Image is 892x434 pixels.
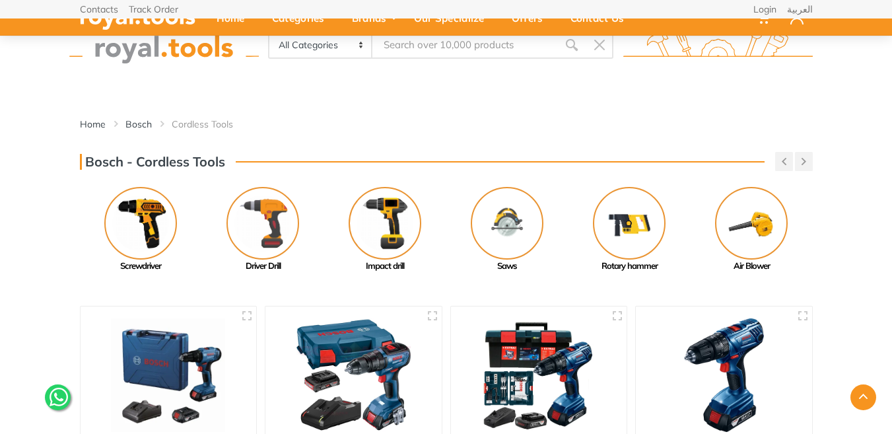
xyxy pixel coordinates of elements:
[324,260,446,273] div: Impact drill
[349,187,421,260] img: Royal - Impact drill
[463,318,615,433] img: Royal Tools - Cordless Impact Drill 18V
[691,260,813,273] div: Air Blower
[80,260,202,273] div: Screwdriver
[691,187,813,273] a: Air Blower
[92,318,245,433] img: Royal Tools - 18V Impact Drill/Drivers
[226,187,299,260] img: Royal - Driver Drill
[471,187,543,260] img: Royal - Saws
[324,187,446,273] a: Impact drill
[593,187,666,260] img: Royal - Rotary hammer
[125,118,152,131] a: Bosch
[568,187,691,273] a: Rotary hammer
[277,318,430,433] img: Royal Tools - Cordless Brushless Impact Drill 18V
[69,27,259,63] img: royal.tools Logo
[753,5,776,14] a: Login
[129,5,178,14] a: Track Order
[446,260,568,273] div: Saws
[104,187,177,260] img: Royal - Screwdriver
[623,27,813,63] img: royal.tools Logo
[372,31,557,59] input: Site search
[446,187,568,273] a: Saws
[202,260,324,273] div: Driver Drill
[787,5,813,14] a: العربية
[202,187,324,273] a: Driver Drill
[80,154,225,170] h3: Bosch - Cordless Tools
[80,118,106,131] a: Home
[80,187,202,273] a: Screwdriver
[80,118,813,131] nav: breadcrumb
[269,32,373,57] select: Category
[648,318,800,433] img: Royal Tools - Cordless Combi Drill 18V
[172,118,233,131] a: Cordless Tools
[80,5,118,14] a: Contacts
[715,187,788,260] img: Royal - Air Blower
[568,260,691,273] div: Rotary hammer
